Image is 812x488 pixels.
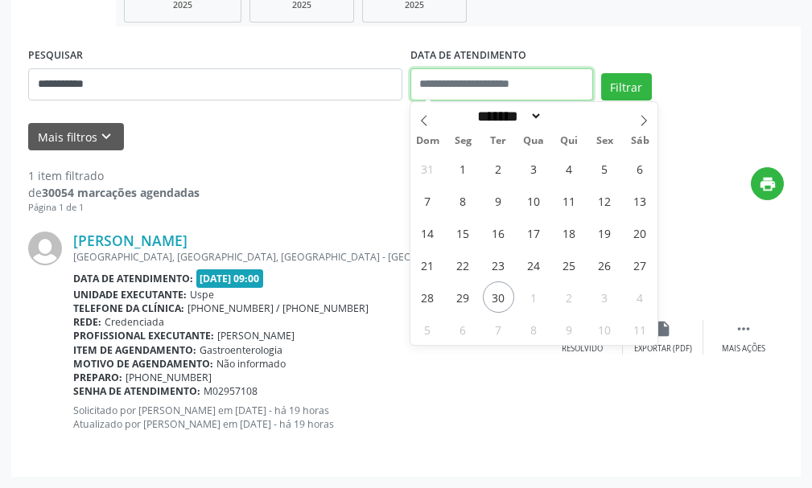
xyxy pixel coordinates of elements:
input: Year [542,108,596,125]
span: Não informado [216,357,286,371]
b: Rede: [73,315,101,329]
b: Unidade executante: [73,288,187,301]
span: Setembro 7, 2025 [412,185,443,216]
span: Setembro 18, 2025 [554,217,585,248]
span: Setembro 27, 2025 [624,249,656,281]
span: Outubro 7, 2025 [483,314,514,345]
i:  [735,320,752,338]
div: Mais ações [722,343,765,355]
span: Outubro 8, 2025 [518,314,550,345]
span: Outubro 6, 2025 [447,314,479,345]
span: Setembro 2, 2025 [483,153,514,184]
span: Gastroenterologia [200,343,282,357]
span: Setembro 8, 2025 [447,185,479,216]
b: Profissional executante: [73,329,214,342]
span: Qui [551,136,587,146]
span: Seg [445,136,480,146]
span: Setembro 11, 2025 [554,185,585,216]
span: Setembro 23, 2025 [483,249,514,281]
span: Setembro 13, 2025 [624,185,656,216]
div: [GEOGRAPHIC_DATA], [GEOGRAPHIC_DATA], [GEOGRAPHIC_DATA] - [GEOGRAPHIC_DATA] [73,250,542,264]
span: Setembro 14, 2025 [412,217,443,248]
button: Mais filtroskeyboard_arrow_down [28,123,124,151]
span: Sáb [622,136,657,146]
b: Data de atendimento: [73,272,193,285]
span: Outubro 10, 2025 [589,314,620,345]
label: DATA DE ATENDIMENTO [410,43,526,68]
img: img [28,232,62,265]
span: Outubro 9, 2025 [554,314,585,345]
span: Setembro 4, 2025 [554,153,585,184]
span: Outubro 3, 2025 [589,281,620,313]
span: Setembro 10, 2025 [518,185,550,216]
i: print [759,175,777,193]
span: Setembro 30, 2025 [483,281,514,313]
span: Ter [480,136,516,146]
span: Outubro 5, 2025 [412,314,443,345]
div: Resolvido [562,343,603,355]
span: Setembro 17, 2025 [518,217,550,248]
span: Setembro 22, 2025 [447,249,479,281]
span: [PHONE_NUMBER] / [PHONE_NUMBER] [188,301,369,315]
span: Dom [410,136,446,146]
span: Setembro 19, 2025 [589,217,620,248]
div: 1 item filtrado [28,167,200,184]
span: Setembro 9, 2025 [483,185,514,216]
span: Setembro 6, 2025 [624,153,656,184]
b: Item de agendamento: [73,343,196,357]
span: Uspe [190,288,214,301]
span: Sex [587,136,622,146]
span: M02957108 [204,384,258,398]
div: Página 1 de 1 [28,201,200,215]
b: Senha de atendimento: [73,384,200,398]
span: Setembro 1, 2025 [447,153,479,184]
span: Outubro 11, 2025 [624,314,656,345]
span: Agosto 31, 2025 [412,153,443,184]
label: PESQUISAR [28,43,83,68]
button: Filtrar [601,73,652,100]
span: Outubro 2, 2025 [554,281,585,313]
span: Credenciada [105,315,164,329]
b: Motivo de agendamento: [73,357,213,371]
span: Setembro 3, 2025 [518,153,550,184]
strong: 30054 marcações agendadas [42,185,200,200]
span: Setembro 21, 2025 [412,249,443,281]
i: keyboard_arrow_down [97,128,115,146]
p: Solicitado por [PERSON_NAME] em [DATE] - há 19 horas Atualizado por [PERSON_NAME] em [DATE] - há ... [73,404,542,431]
select: Month [472,108,543,125]
span: Setembro 12, 2025 [589,185,620,216]
span: Setembro 5, 2025 [589,153,620,184]
span: [PHONE_NUMBER] [126,371,212,384]
span: Setembro 29, 2025 [447,281,479,313]
span: Setembro 26, 2025 [589,249,620,281]
span: Setembro 16, 2025 [483,217,514,248]
span: [DATE] 09:00 [196,269,264,288]
span: Outubro 4, 2025 [624,281,656,313]
span: Setembro 25, 2025 [554,249,585,281]
b: Preparo: [73,371,122,384]
div: de [28,184,200,201]
span: Setembro 24, 2025 [518,249,550,281]
span: Setembro 20, 2025 [624,217,656,248]
div: Exportar (PDF) [634,343,692,355]
span: [PERSON_NAME] [217,329,295,342]
span: Setembro 28, 2025 [412,281,443,313]
span: Outubro 1, 2025 [518,281,550,313]
a: [PERSON_NAME] [73,232,188,249]
span: Qua [516,136,551,146]
i: insert_drive_file [654,320,672,338]
b: Telefone da clínica: [73,301,184,315]
span: Setembro 15, 2025 [447,217,479,248]
button: print [751,167,784,200]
